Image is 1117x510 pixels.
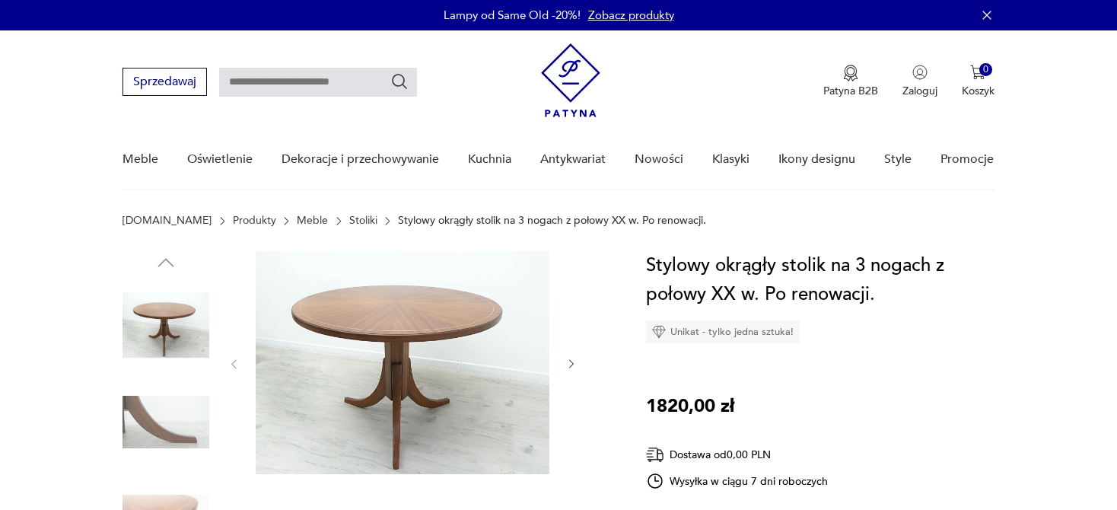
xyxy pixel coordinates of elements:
a: Dekoracje i przechowywanie [282,130,439,189]
a: Nowości [635,130,683,189]
a: [DOMAIN_NAME] [123,215,212,227]
button: Patyna B2B [823,65,878,98]
img: Zdjęcie produktu Stylowy okrągły stolik na 3 nogach z połowy XX w. Po renowacji. [256,251,549,474]
p: Lampy od Same Old -20%! [444,8,581,23]
p: Zaloguj [902,84,937,98]
div: 0 [979,63,992,76]
a: Ikony designu [778,130,855,189]
img: Ikona medalu [843,65,858,81]
a: Zobacz produkty [588,8,674,23]
button: 0Koszyk [962,65,994,98]
p: Patyna B2B [823,84,878,98]
img: Ikona dostawy [646,445,664,464]
a: Style [884,130,912,189]
img: Ikonka użytkownika [912,65,928,80]
a: Stoliki [349,215,377,227]
button: Zaloguj [902,65,937,98]
div: Dostawa od 0,00 PLN [646,445,829,464]
div: Wysyłka w ciągu 7 dni roboczych [646,472,829,490]
img: Zdjęcie produktu Stylowy okrągły stolik na 3 nogach z połowy XX w. Po renowacji. [123,379,209,466]
img: Patyna - sklep z meblami i dekoracjami vintage [541,43,600,117]
a: Promocje [940,130,994,189]
a: Oświetlenie [187,130,253,189]
p: Stylowy okrągły stolik na 3 nogach z połowy XX w. Po renowacji. [398,215,706,227]
h1: Stylowy okrągły stolik na 3 nogach z połowy XX w. Po renowacji. [646,251,994,309]
p: Koszyk [962,84,994,98]
button: Szukaj [390,72,409,91]
img: Ikona koszyka [970,65,985,80]
a: Sprzedawaj [123,78,207,88]
button: Sprzedawaj [123,68,207,96]
p: 1820,00 zł [646,392,734,421]
img: Ikona diamentu [652,325,666,339]
a: Antykwariat [540,130,606,189]
a: Meble [123,130,158,189]
a: Meble [297,215,328,227]
a: Klasyki [712,130,749,189]
a: Ikona medaluPatyna B2B [823,65,878,98]
div: Unikat - tylko jedna sztuka! [646,320,800,343]
a: Produkty [233,215,276,227]
a: Kuchnia [468,130,511,189]
img: Zdjęcie produktu Stylowy okrągły stolik na 3 nogach z połowy XX w. Po renowacji. [123,282,209,368]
